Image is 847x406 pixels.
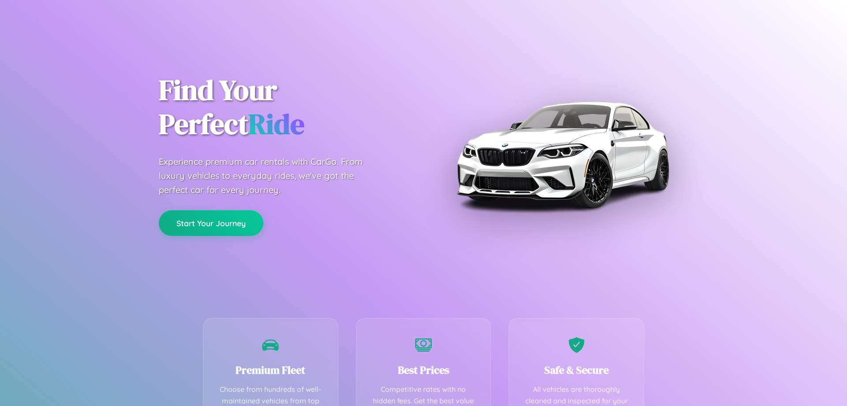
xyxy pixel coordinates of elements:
[452,44,673,265] img: Premium BMW car rental vehicle
[159,155,379,197] p: Experience premium car rentals with CarGo. From luxury vehicles to everyday rides, we've got the ...
[522,363,630,377] h3: Safe & Secure
[248,105,304,143] span: Ride
[159,73,410,141] h1: Find Your Perfect
[370,363,478,377] h3: Best Prices
[159,210,263,236] button: Start Your Journey
[217,363,325,377] h3: Premium Fleet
